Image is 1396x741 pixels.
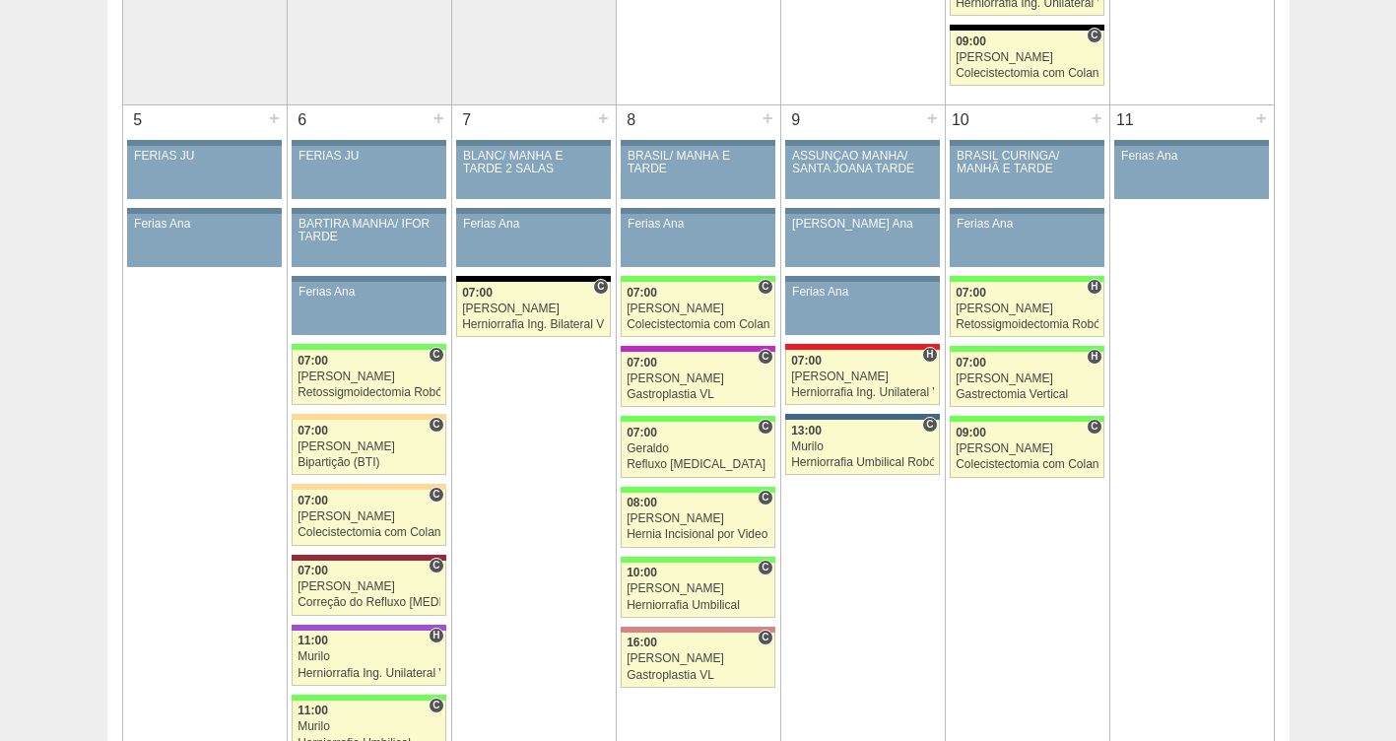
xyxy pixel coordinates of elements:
[621,214,774,267] a: Ferias Ana
[292,695,445,701] div: Key: Brasil
[956,51,1098,64] div: [PERSON_NAME]
[950,214,1103,267] a: Ferias Ana
[298,720,440,733] div: Murilo
[617,105,647,135] div: 8
[292,344,445,350] div: Key: Brasil
[298,667,440,680] div: Herniorrafia Ing. Unilateral VL
[292,140,445,146] div: Key: Aviso
[956,356,986,370] span: 07:00
[781,105,812,135] div: 9
[956,426,986,439] span: 09:00
[429,698,443,713] span: Consultório
[621,563,774,618] a: C 10:00 [PERSON_NAME] Herniorrafia Umbilical
[785,208,939,214] div: Key: Aviso
[298,564,328,577] span: 07:00
[627,669,769,682] div: Gastroplastia VL
[429,417,443,433] span: Consultório
[1087,419,1101,435] span: Consultório
[628,150,768,175] div: BRASIL/ MANHÃ E TARDE
[627,582,769,595] div: [PERSON_NAME]
[785,146,939,199] a: ASSUNÇÃO MANHÃ/ SANTA JOANA TARDE
[791,386,934,399] div: Herniorrafia Ing. Unilateral VL
[758,630,772,645] span: Consultório
[463,218,604,231] div: Ferias Ana
[621,208,774,214] div: Key: Aviso
[429,628,443,643] span: Hospital
[298,596,440,609] div: Correção do Refluxo [MEDICAL_DATA] esofágico Robótico
[134,218,275,231] div: Ferias Ana
[292,484,445,490] div: Key: Bartira
[758,279,772,295] span: Consultório
[946,105,976,135] div: 10
[1114,146,1268,199] a: Ferias Ana
[627,426,657,439] span: 07:00
[595,105,612,131] div: +
[462,318,605,331] div: Herniorrafia Ing. Bilateral VL
[123,105,154,135] div: 5
[1087,349,1101,365] span: Hospital
[621,146,774,199] a: BRASIL/ MANHÃ E TARDE
[292,414,445,420] div: Key: Bartira
[292,208,445,214] div: Key: Aviso
[627,599,769,612] div: Herniorrafia Umbilical
[758,349,772,365] span: Consultório
[292,625,445,631] div: Key: IFOR
[456,214,610,267] a: Ferias Ana
[292,350,445,405] a: C 07:00 [PERSON_NAME] Retossigmoidectomia Robótica
[621,493,774,548] a: C 08:00 [PERSON_NAME] Hernia Incisional por Video
[621,276,774,282] div: Key: Brasil
[593,279,608,295] span: Consultório
[922,347,937,363] span: Hospital
[127,208,281,214] div: Key: Aviso
[922,417,937,433] span: Consultório
[627,636,657,649] span: 16:00
[950,416,1103,422] div: Key: Brasil
[456,140,610,146] div: Key: Aviso
[1253,105,1270,131] div: +
[292,490,445,545] a: C 07:00 [PERSON_NAME] Colecistectomia com Colangiografia VL
[956,442,1098,455] div: [PERSON_NAME]
[621,487,774,493] div: Key: Brasil
[292,420,445,475] a: C 07:00 [PERSON_NAME] Bipartição (BTI)
[785,420,939,475] a: C 13:00 Murilo Herniorrafia Umbilical Robótica
[792,218,933,231] div: [PERSON_NAME] Ana
[1087,28,1101,43] span: Consultório
[957,150,1097,175] div: BRASIL CURINGA/ MANHÃ E TARDE
[791,370,934,383] div: [PERSON_NAME]
[1110,105,1141,135] div: 11
[950,25,1103,31] div: Key: Blanc
[758,490,772,505] span: Consultório
[462,286,493,300] span: 07:00
[950,208,1103,214] div: Key: Aviso
[298,510,440,523] div: [PERSON_NAME]
[621,352,774,407] a: C 07:00 [PERSON_NAME] Gastroplastia VL
[621,422,774,477] a: C 07:00 Geraldo Refluxo [MEDICAL_DATA] esofágico Robótico
[292,214,445,267] a: BARTIRA MANHÃ/ IFOR TARDE
[299,218,439,243] div: BARTIRA MANHÃ/ IFOR TARDE
[950,422,1103,477] a: C 09:00 [PERSON_NAME] Colecistectomia com Colangiografia VL
[456,276,610,282] div: Key: Blanc
[298,456,440,469] div: Bipartição (BTI)
[956,34,986,48] span: 09:00
[134,150,275,163] div: FERIAS JU
[956,388,1098,401] div: Gastrectomia Vertical
[298,370,440,383] div: [PERSON_NAME]
[627,528,769,541] div: Hernia Incisional por Video
[950,140,1103,146] div: Key: Aviso
[292,276,445,282] div: Key: Aviso
[627,303,769,315] div: [PERSON_NAME]
[429,487,443,503] span: Consultório
[956,318,1098,331] div: Retossigmoidectomia Robótica
[950,346,1103,352] div: Key: Brasil
[127,146,281,199] a: FERIAS JU
[950,276,1103,282] div: Key: Brasil
[956,458,1098,471] div: Colecistectomia com Colangiografia VL
[299,286,439,299] div: Ferias Ana
[627,496,657,509] span: 08:00
[956,286,986,300] span: 07:00
[429,347,443,363] span: Consultório
[621,633,774,688] a: C 16:00 [PERSON_NAME] Gastroplastia VL
[462,303,605,315] div: [PERSON_NAME]
[1121,150,1262,163] div: Ferias Ana
[298,440,440,453] div: [PERSON_NAME]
